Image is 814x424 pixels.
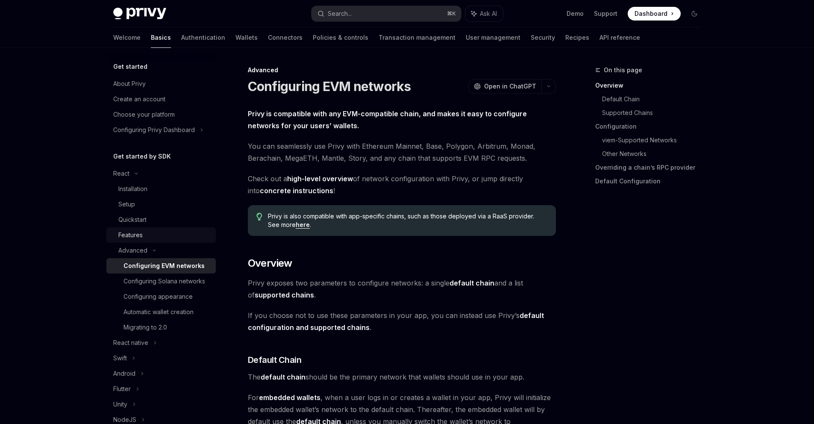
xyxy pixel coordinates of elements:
a: Dashboard [628,7,681,21]
a: Default Configuration [595,174,708,188]
strong: embedded wallets [259,393,320,402]
span: Open in ChatGPT [484,82,536,91]
a: Features [106,227,216,243]
span: Ask AI [480,9,497,18]
strong: Privy is compatible with any EVM-compatible chain, and makes it easy to configure networks for yo... [248,109,527,130]
div: Installation [118,184,147,194]
a: Configuration [595,120,708,133]
a: API reference [599,27,640,48]
a: Quickstart [106,212,216,227]
a: high-level overview [287,174,353,183]
span: On this page [604,65,642,75]
div: Swift [113,353,127,363]
a: Supported Chains [602,106,708,120]
h5: Get started by SDK [113,151,171,162]
a: concrete instructions [260,186,333,195]
a: Authentication [181,27,225,48]
button: Ask AI [465,6,503,21]
strong: default chain [261,373,306,381]
h5: Get started [113,62,147,72]
span: The should be the primary network that wallets should use in your app. [248,371,556,383]
div: Advanced [118,245,147,256]
span: Default Chain [248,354,302,366]
div: Configuring EVM networks [123,261,205,271]
div: Advanced [248,66,556,74]
a: Installation [106,181,216,197]
a: Setup [106,197,216,212]
div: React native [113,338,148,348]
span: ⌘ K [447,10,456,17]
div: Android [113,368,135,379]
a: Overview [595,79,708,92]
div: Flutter [113,384,131,394]
a: Configuring EVM networks [106,258,216,274]
span: Privy is also compatible with app-specific chains, such as those deployed via a RaaS provider. Se... [268,212,547,229]
a: viem-Supported Networks [602,133,708,147]
div: Configuring Privy Dashboard [113,125,195,135]
a: Basics [151,27,171,48]
a: Policies & controls [313,27,368,48]
div: Choose your platform [113,109,175,120]
div: Configuring appearance [123,291,193,302]
a: Support [594,9,617,18]
img: dark logo [113,8,166,20]
a: Create an account [106,91,216,107]
div: Setup [118,199,135,209]
a: default chain [450,279,494,288]
a: Default Chain [602,92,708,106]
a: Security [531,27,555,48]
div: Search... [328,9,352,19]
a: Welcome [113,27,141,48]
button: Toggle dark mode [688,7,701,21]
div: Features [118,230,143,240]
div: Automatic wallet creation [123,307,194,317]
div: Unity [113,399,127,409]
a: Wallets [235,27,258,48]
a: Demo [567,9,584,18]
a: About Privy [106,76,216,91]
span: Dashboard [635,9,667,18]
div: Configuring Solana networks [123,276,205,286]
a: here [296,221,310,229]
button: Search...⌘K [311,6,461,21]
a: Configuring appearance [106,289,216,304]
span: Privy exposes two parameters to configure networks: a single and a list of . [248,277,556,301]
span: Check out a of network configuration with Privy, or jump directly into ! [248,173,556,197]
a: Configuring Solana networks [106,274,216,289]
h1: Configuring EVM networks [248,79,411,94]
a: User management [466,27,520,48]
a: Migrating to 2.0 [106,320,216,335]
div: React [113,168,129,179]
a: Choose your platform [106,107,216,122]
span: If you choose not to use these parameters in your app, you can instead use Privy’s . [248,309,556,333]
div: Create an account [113,94,165,104]
a: Overriding a chain’s RPC provider [595,161,708,174]
a: Connectors [268,27,303,48]
a: Other Networks [602,147,708,161]
div: Migrating to 2.0 [123,322,167,333]
span: Overview [248,256,292,270]
a: supported chains [255,291,314,300]
div: About Privy [113,79,146,89]
a: Automatic wallet creation [106,304,216,320]
span: You can seamlessly use Privy with Ethereum Mainnet, Base, Polygon, Arbitrum, Monad, Berachain, Me... [248,140,556,164]
a: Transaction management [379,27,455,48]
svg: Tip [256,213,262,221]
a: Recipes [565,27,589,48]
div: Quickstart [118,215,147,225]
button: Open in ChatGPT [468,79,541,94]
